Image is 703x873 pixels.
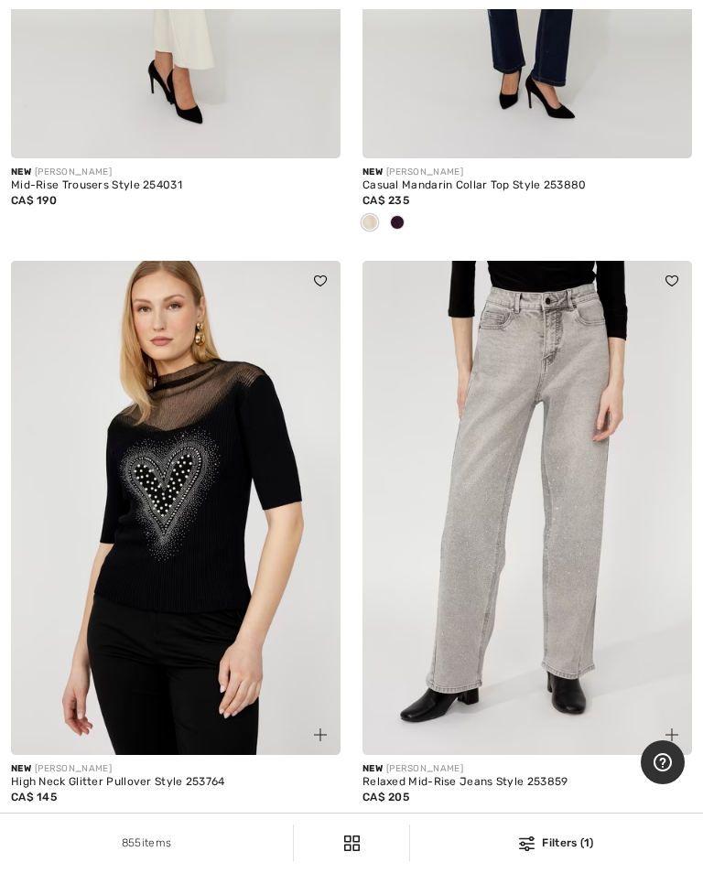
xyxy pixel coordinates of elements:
span: New [362,763,383,774]
img: heart_black_full.svg [314,275,327,286]
span: CA$ 235 [362,194,409,207]
span: CA$ 205 [362,791,409,803]
span: CA$ 190 [11,194,57,207]
div: [PERSON_NAME] [11,762,341,776]
div: [PERSON_NAME] [362,166,692,179]
img: Filters [519,836,535,851]
div: Casual Mandarin Collar Top Style 253880 [362,179,692,192]
span: New [11,763,31,774]
div: [PERSON_NAME] [362,762,692,776]
div: Mid-Rise Trousers Style 254031 [11,179,341,192]
img: heart_black_full.svg [665,275,678,286]
div: [PERSON_NAME] [11,166,341,179]
div: Filters (1) [421,835,692,851]
img: High Neck Glitter Pullover Style 253764. Black [11,261,341,755]
span: CA$ 145 [11,791,57,803]
img: Relaxed Mid-Rise Jeans Style 253859. LIGHT GREY [362,261,692,755]
div: Relaxed Mid-Rise Jeans Style 253859 [362,776,692,789]
span: New [362,167,383,178]
span: New [11,167,31,178]
div: High Neck Glitter Pullover Style 253764 [11,776,341,789]
div: Champagne [356,209,384,239]
img: plus_v2.svg [314,728,327,741]
img: Filters [344,835,360,851]
iframe: Opens a widget where you can find more information [641,740,685,786]
img: plus_v2.svg [665,728,678,741]
div: Plum [384,209,411,239]
span: 855 [122,836,142,849]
